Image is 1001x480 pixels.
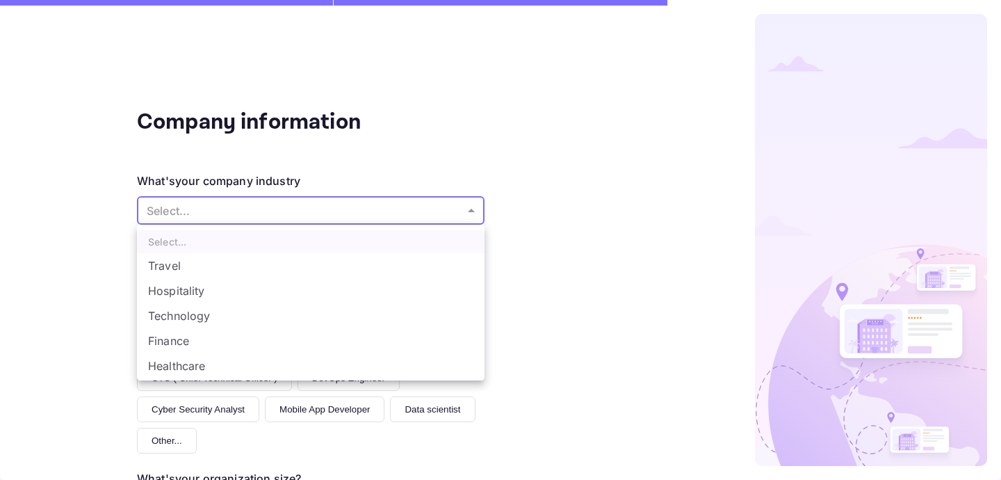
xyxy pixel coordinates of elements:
[137,278,485,303] li: Hospitality
[137,328,485,353] li: Finance
[137,378,485,403] li: Education
[137,253,485,278] li: Travel
[137,353,485,378] li: Healthcare
[137,303,485,328] li: Technology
